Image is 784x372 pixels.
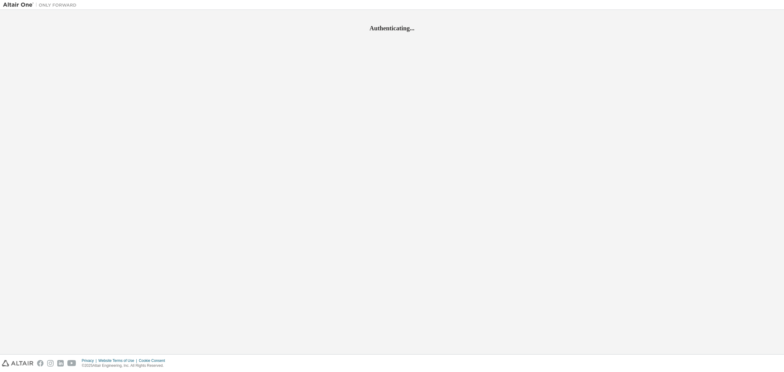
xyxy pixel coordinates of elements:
[67,360,76,366] img: youtube.svg
[37,360,43,366] img: facebook.svg
[82,358,98,363] div: Privacy
[82,363,169,368] p: © 2025 Altair Engineering, Inc. All Rights Reserved.
[139,358,168,363] div: Cookie Consent
[3,24,781,32] h2: Authenticating...
[3,2,80,8] img: Altair One
[98,358,139,363] div: Website Terms of Use
[57,360,64,366] img: linkedin.svg
[2,360,33,366] img: altair_logo.svg
[47,360,54,366] img: instagram.svg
